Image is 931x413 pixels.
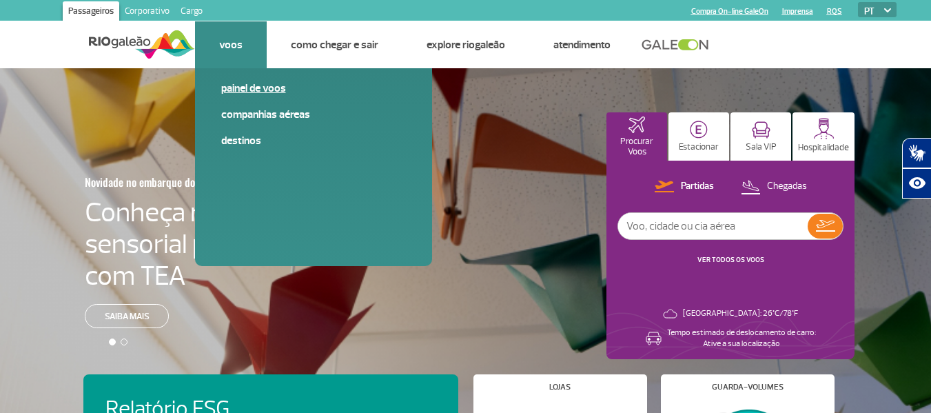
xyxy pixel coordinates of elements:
a: Compra On-line GaleOn [691,7,768,16]
h4: Guarda-volumes [712,383,784,391]
a: Saiba mais [85,304,169,328]
a: VER TODOS OS VOOS [697,255,764,264]
button: Estacionar [668,112,729,161]
a: Explore RIOgaleão [427,38,505,52]
h3: Novidade no embarque doméstico [85,168,315,197]
a: Companhias Aéreas [221,107,406,122]
p: Estacionar [679,142,719,152]
p: Tempo estimado de deslocamento de carro: Ative a sua localização [667,328,816,350]
a: Painel de voos [221,81,406,96]
a: Passageiros [63,1,119,23]
div: Plugin de acessibilidade da Hand Talk. [902,138,931,199]
img: carParkingHome.svg [690,121,708,139]
p: [GEOGRAPHIC_DATA]: 26°C/78°F [683,308,798,319]
p: Chegadas [767,180,807,193]
p: Partidas [681,180,714,193]
button: Abrir recursos assistivos. [902,168,931,199]
h4: Lojas [549,383,571,391]
p: Hospitalidade [798,143,849,153]
button: Hospitalidade [792,112,855,161]
img: hospitality.svg [813,118,835,139]
a: RQS [827,7,842,16]
input: Voo, cidade ou cia aérea [618,213,808,239]
p: Sala VIP [746,142,777,152]
a: Destinos [221,133,406,148]
img: vipRoom.svg [752,121,770,139]
a: Atendimento [553,38,611,52]
a: Voos [219,38,243,52]
a: Imprensa [782,7,813,16]
button: Sala VIP [730,112,791,161]
button: Abrir tradutor de língua de sinais. [902,138,931,168]
button: VER TODOS OS VOOS [693,254,768,265]
button: Procurar Voos [606,112,667,161]
a: Como chegar e sair [291,38,378,52]
button: Partidas [651,178,718,196]
h4: Conheça nossa sala sensorial para passageiros com TEA [85,197,382,292]
button: Chegadas [737,178,811,196]
a: Cargo [175,1,208,23]
img: airplaneHomeActive.svg [628,117,645,133]
a: Corporativo [119,1,175,23]
p: Procurar Voos [613,137,660,157]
